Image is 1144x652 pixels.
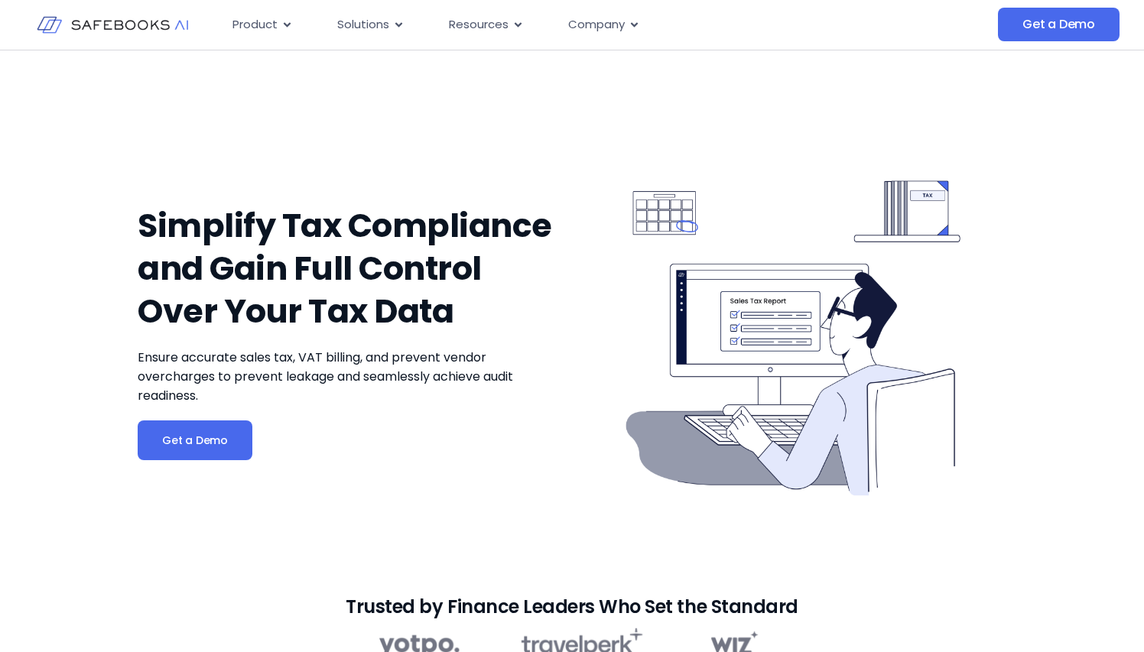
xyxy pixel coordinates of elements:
[1022,17,1095,32] span: Get a Demo
[568,16,625,34] span: Company
[337,16,389,34] span: Solutions
[232,16,278,34] span: Product
[449,16,509,34] span: Resources
[220,10,870,40] div: Menu Toggle
[138,349,513,404] span: Ensure accurate sales tax, VAT billing, and prevent vendor overcharges to prevent leakage and sea...
[138,204,564,332] h1: Simplify Tax Compliance and Gain Full Control Over Your Tax Data
[162,433,228,448] span: Get a Demo
[610,157,976,523] img: Tax Reconciliation 1
[346,599,798,614] h2: Trusted by Finance Leaders Who Set the Standard
[220,10,870,40] nav: Menu
[138,420,252,460] a: Get a Demo
[998,8,1120,41] a: Get a Demo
